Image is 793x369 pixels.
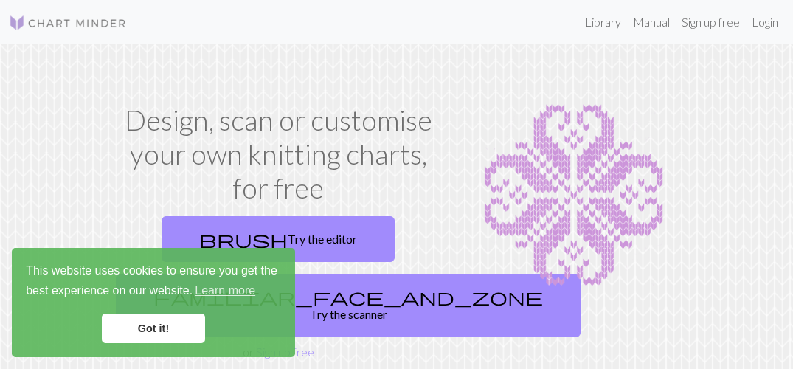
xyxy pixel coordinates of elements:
[676,7,746,37] a: Sign up free
[110,103,446,204] h1: Design, scan or customise your own knitting charts, for free
[199,229,288,249] span: brush
[26,262,281,302] span: This website uses cookies to ensure you get the best experience on our website.
[579,7,627,37] a: Library
[102,314,205,343] a: dismiss cookie message
[193,280,257,302] a: learn more about cookies
[627,7,676,37] a: Manual
[12,248,295,357] div: cookieconsent
[9,14,127,32] img: Logo
[464,103,682,288] img: Chart example
[153,286,543,307] span: familiar_face_and_zone
[116,274,581,337] a: Try the scanner
[746,7,784,37] a: Login
[162,216,395,262] a: Try the editor
[110,210,446,361] div: or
